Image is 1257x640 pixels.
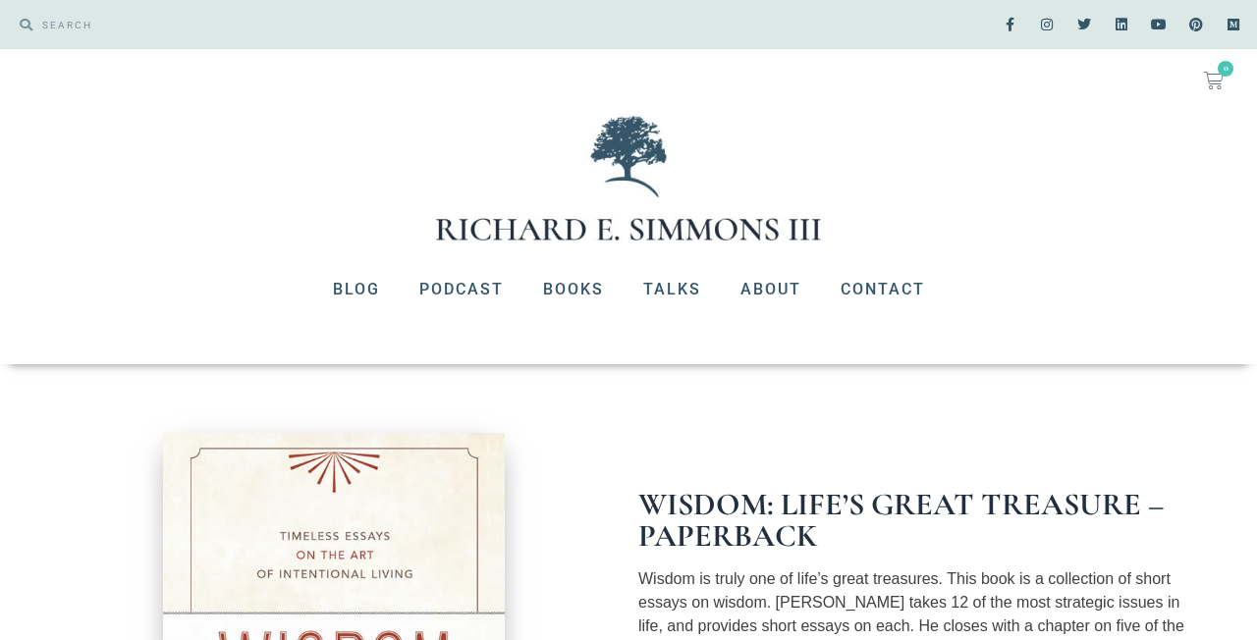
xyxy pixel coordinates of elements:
a: Contact [821,264,945,315]
input: SEARCH [32,10,619,39]
a: Blog [313,264,400,315]
a: 0 [1180,59,1247,102]
a: Books [523,264,624,315]
h1: Wisdom: Life’s Great Treasure – Paperback [638,489,1208,552]
a: Talks [624,264,721,315]
a: About [721,264,821,315]
span: 0 [1218,61,1233,77]
a: Podcast [400,264,523,315]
